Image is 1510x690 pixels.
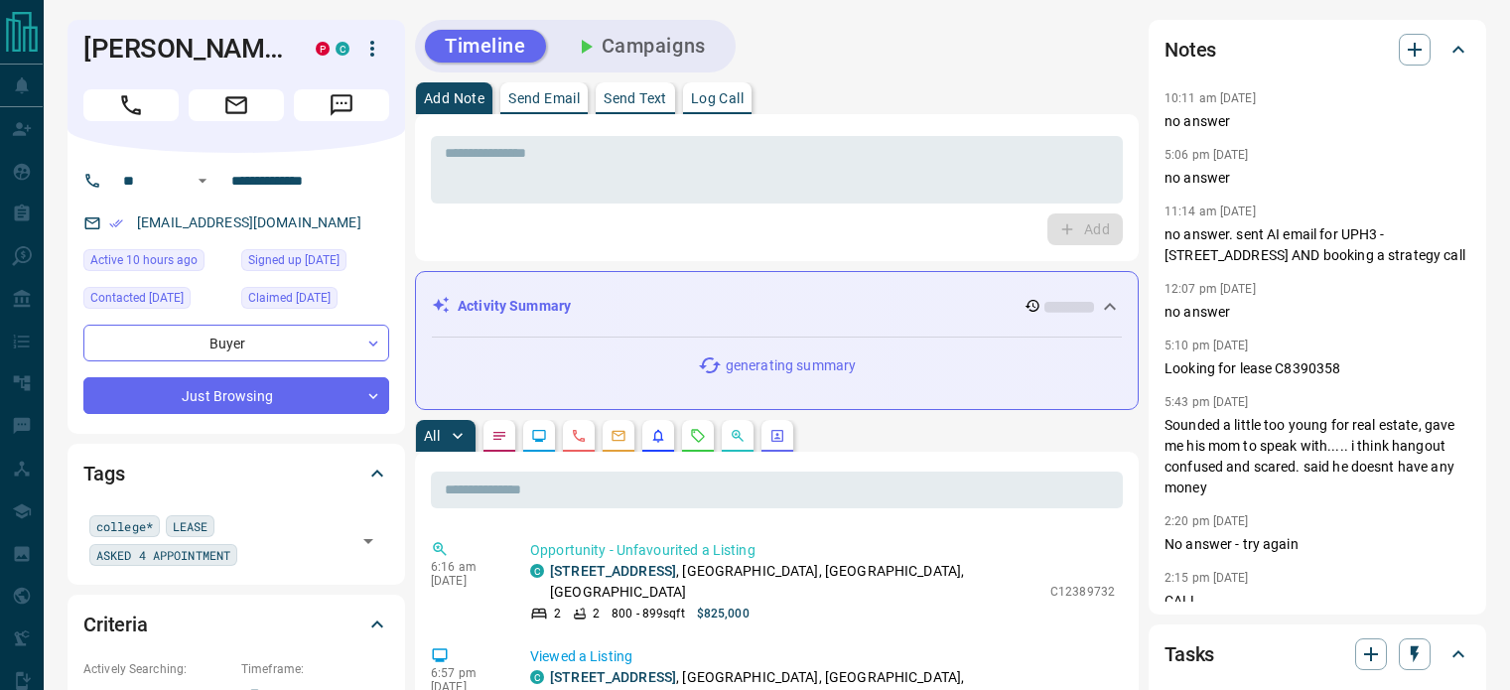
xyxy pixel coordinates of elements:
[554,605,561,622] p: 2
[137,214,361,230] a: [EMAIL_ADDRESS][DOMAIN_NAME]
[769,428,785,444] svg: Agent Actions
[1165,514,1249,528] p: 2:20 pm [DATE]
[1165,111,1470,132] p: no answer
[294,89,389,121] span: Message
[550,669,676,685] a: [STREET_ADDRESS]
[191,169,214,193] button: Open
[530,646,1115,667] p: Viewed a Listing
[554,30,726,63] button: Campaigns
[1165,534,1470,555] p: No answer - try again
[1165,34,1216,66] h2: Notes
[83,249,231,277] div: Tue Sep 16 2025
[491,428,507,444] svg: Notes
[83,660,231,678] p: Actively Searching:
[248,288,331,308] span: Claimed [DATE]
[83,325,389,361] div: Buyer
[531,428,547,444] svg: Lead Browsing Activity
[241,249,389,277] div: Sun Dec 24 2023
[1165,168,1470,189] p: no answer
[1165,339,1249,352] p: 5:10 pm [DATE]
[109,216,123,230] svg: Email Verified
[690,428,706,444] svg: Requests
[530,540,1115,561] p: Opportunity - Unfavourited a Listing
[431,574,500,588] p: [DATE]
[83,377,389,414] div: Just Browsing
[1165,638,1214,670] h2: Tasks
[83,601,389,648] div: Criteria
[612,605,684,622] p: 800 - 899 sqft
[83,609,148,640] h2: Criteria
[354,527,382,555] button: Open
[730,428,746,444] svg: Opportunities
[83,458,124,489] h2: Tags
[458,296,571,317] p: Activity Summary
[697,605,750,622] p: $825,000
[1165,224,1470,266] p: no answer. sent AI email for UPH3 - [STREET_ADDRESS] AND booking a strategy call
[1165,571,1249,585] p: 2:15 pm [DATE]
[83,450,389,497] div: Tags
[424,429,440,443] p: All
[189,89,284,121] span: Email
[241,660,389,678] p: Timeframe:
[316,42,330,56] div: property.ca
[1165,415,1470,498] p: Sounded a little too young for real estate, gave me his mom to speak with..... i think hangout co...
[90,288,184,308] span: Contacted [DATE]
[83,33,286,65] h1: [PERSON_NAME]
[1165,358,1470,379] p: Looking for lease C8390358
[424,91,484,105] p: Add Note
[83,89,179,121] span: Call
[432,288,1122,325] div: Activity Summary
[1165,630,1470,678] div: Tasks
[1165,205,1256,218] p: 11:14 am [DATE]
[1165,302,1470,323] p: no answer
[96,545,230,565] span: ASKED 4 APPOINTMENT
[650,428,666,444] svg: Listing Alerts
[425,30,546,63] button: Timeline
[431,666,500,680] p: 6:57 pm
[1165,91,1256,105] p: 10:11 am [DATE]
[530,564,544,578] div: condos.ca
[1165,148,1249,162] p: 5:06 pm [DATE]
[96,516,153,536] span: college*
[611,428,626,444] svg: Emails
[726,355,856,376] p: generating summary
[90,250,198,270] span: Active 10 hours ago
[1165,395,1249,409] p: 5:43 pm [DATE]
[83,287,231,315] div: Thu Sep 11 2025
[431,560,500,574] p: 6:16 am
[593,605,600,622] p: 2
[604,91,667,105] p: Send Text
[173,516,208,536] span: LEASE
[508,91,580,105] p: Send Email
[1165,591,1470,612] p: CALL
[691,91,744,105] p: Log Call
[1165,282,1256,296] p: 12:07 pm [DATE]
[571,428,587,444] svg: Calls
[241,287,389,315] div: Sun Jan 14 2024
[550,563,676,579] a: [STREET_ADDRESS]
[530,670,544,684] div: condos.ca
[1050,583,1115,601] p: C12389732
[550,561,1040,603] p: , [GEOGRAPHIC_DATA], [GEOGRAPHIC_DATA], [GEOGRAPHIC_DATA]
[336,42,349,56] div: condos.ca
[248,250,340,270] span: Signed up [DATE]
[1165,26,1470,73] div: Notes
